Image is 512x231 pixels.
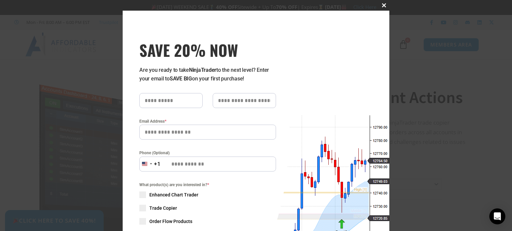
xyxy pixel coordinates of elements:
label: Order Flow Products [139,218,276,225]
span: Trade Copier [149,205,177,211]
label: Enhanced Chart Trader [139,191,276,198]
label: Trade Copier [139,205,276,211]
button: Selected country [139,157,161,172]
div: Open Intercom Messenger [489,208,505,224]
label: Email Address [139,118,276,125]
span: SAVE 20% NOW [139,41,276,59]
strong: NinjaTrader [189,67,216,73]
label: Phone (Optional) [139,150,276,156]
p: Are you ready to take to the next level? Enter your email to on your first purchase! [139,66,276,83]
span: Enhanced Chart Trader [149,191,198,198]
strong: SAVE BIG [170,75,192,82]
div: +1 [154,160,161,169]
span: Order Flow Products [149,218,192,225]
span: What product(s) are you interested in? [139,181,276,188]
